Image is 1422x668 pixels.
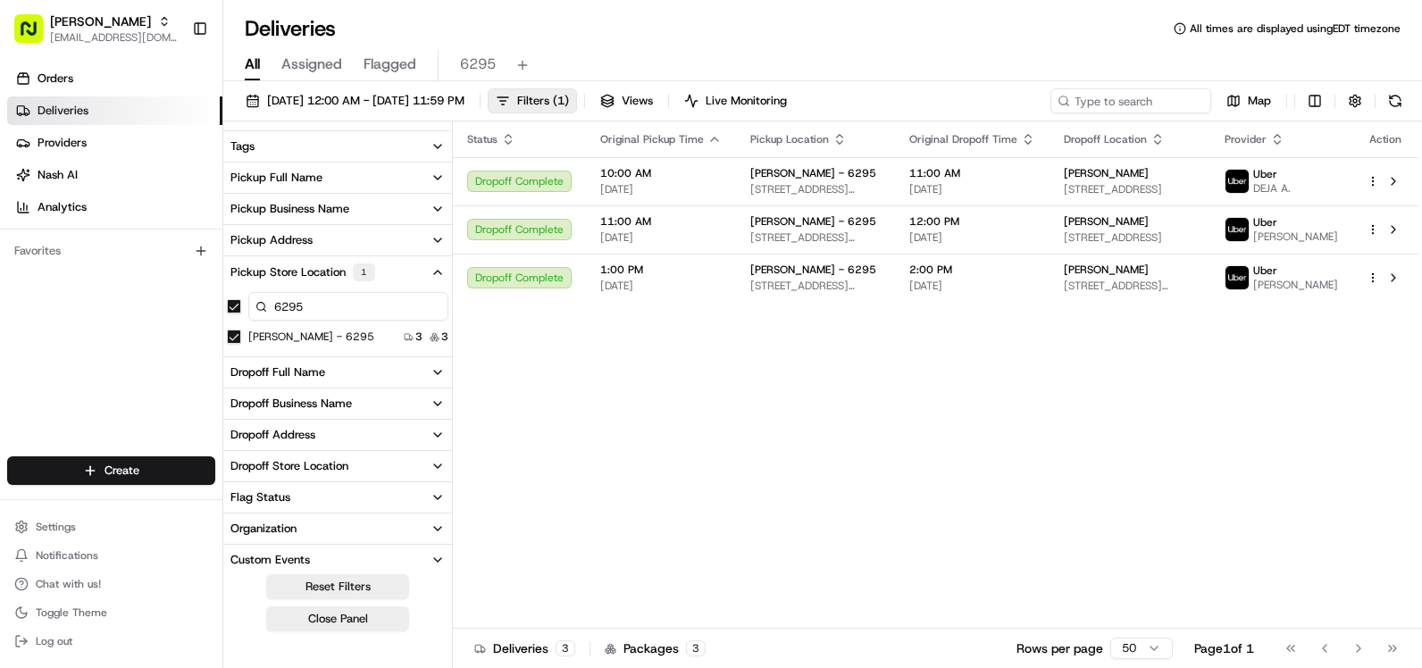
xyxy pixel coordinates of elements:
[36,577,101,591] span: Chat with us!
[488,88,577,113] button: Filters(1)
[1050,88,1211,113] input: Type to search
[7,161,222,189] a: Nash AI
[223,451,452,481] button: Dropoff Store Location
[1225,218,1249,241] img: profile_uber_ahold_partner.png
[1064,132,1147,146] span: Dropoff Location
[245,14,336,43] h1: Deliveries
[238,88,473,113] button: [DATE] 12:00 AM - [DATE] 11:59 PM
[600,132,704,146] span: Original Pickup Time
[1253,181,1291,196] span: DEJA A.
[600,263,722,277] span: 1:00 PM
[230,396,352,412] div: Dropoff Business Name
[223,545,452,575] button: Custom Events
[223,131,452,162] button: Tags
[36,259,137,277] span: Knowledge Base
[605,639,706,657] div: Packages
[223,482,452,513] button: Flag Status
[1064,166,1149,180] span: [PERSON_NAME]
[38,199,87,215] span: Analytics
[7,129,222,157] a: Providers
[1064,279,1196,293] span: [STREET_ADDRESS][PERSON_NAME]
[18,18,54,54] img: Nash
[61,171,293,188] div: Start new chat
[281,54,342,75] span: Assigned
[230,364,325,380] div: Dropoff Full Name
[1248,93,1271,109] span: Map
[126,302,216,316] a: Powered byPylon
[7,600,215,625] button: Toggle Theme
[230,232,313,248] div: Pickup Address
[750,214,876,229] span: [PERSON_NAME] - 6295
[7,629,215,654] button: Log out
[706,93,787,109] span: Live Monitoring
[230,170,322,186] div: Pickup Full Name
[750,263,876,277] span: [PERSON_NAME] - 6295
[266,606,409,631] button: Close Panel
[223,256,452,288] button: Pickup Store Location1
[1016,639,1103,657] p: Rows per page
[1064,263,1149,277] span: [PERSON_NAME]
[144,252,294,284] a: 💻API Documentation
[553,93,569,109] span: ( 1 )
[1383,88,1408,113] button: Refresh
[230,138,255,154] div: Tags
[909,132,1017,146] span: Original Dropoff Time
[267,93,464,109] span: [DATE] 12:00 AM - [DATE] 11:59 PM
[1225,132,1267,146] span: Provider
[686,640,706,656] div: 3
[1064,230,1196,245] span: [STREET_ADDRESS]
[364,54,416,75] span: Flagged
[230,427,315,443] div: Dropoff Address
[245,54,260,75] span: All
[230,521,297,537] div: Organization
[7,193,222,221] a: Analytics
[1194,639,1254,657] div: Page 1 of 1
[7,572,215,597] button: Chat with us!
[266,574,409,599] button: Reset Filters
[600,166,722,180] span: 10:00 AM
[230,458,348,474] div: Dropoff Store Location
[223,194,452,224] button: Pickup Business Name
[600,214,722,229] span: 11:00 AM
[676,88,795,113] button: Live Monitoring
[600,279,722,293] span: [DATE]
[230,552,310,568] div: Custom Events
[517,93,569,109] span: Filters
[38,71,73,87] span: Orders
[474,639,575,657] div: Deliveries
[1218,88,1279,113] button: Map
[7,237,215,265] div: Favorites
[223,225,452,255] button: Pickup Address
[7,7,185,50] button: [PERSON_NAME][EMAIL_ADDRESS][DOMAIN_NAME]
[909,166,1035,180] span: 11:00 AM
[230,263,375,281] div: Pickup Store Location
[7,543,215,568] button: Notifications
[18,261,32,275] div: 📗
[750,166,876,180] span: [PERSON_NAME] - 6295
[1190,21,1401,36] span: All times are displayed using EDT timezone
[909,182,1035,196] span: [DATE]
[592,88,661,113] button: Views
[909,214,1035,229] span: 12:00 PM
[230,489,290,505] div: Flag Status
[600,230,722,245] span: [DATE]
[353,263,375,281] div: 1
[18,71,325,100] p: Welcome 👋
[248,330,374,344] label: [PERSON_NAME] - 6295
[50,30,178,45] span: [EMAIL_ADDRESS][DOMAIN_NAME]
[467,132,498,146] span: Status
[169,259,287,277] span: API Documentation
[18,171,50,203] img: 1736555255976-a54dd68f-1ca7-489b-9aae-adbdc363a1c4
[1064,214,1149,229] span: [PERSON_NAME]
[460,54,496,75] span: 6295
[61,188,226,203] div: We're available if you need us!
[248,292,448,321] input: Pickup Store Location
[750,279,881,293] span: [STREET_ADDRESS][PERSON_NAME]
[7,64,222,93] a: Orders
[750,182,881,196] span: [STREET_ADDRESS][PERSON_NAME]
[50,13,151,30] span: [PERSON_NAME]
[1253,278,1338,292] span: [PERSON_NAME]
[909,279,1035,293] span: [DATE]
[600,182,722,196] span: [DATE]
[1253,167,1277,181] span: Uber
